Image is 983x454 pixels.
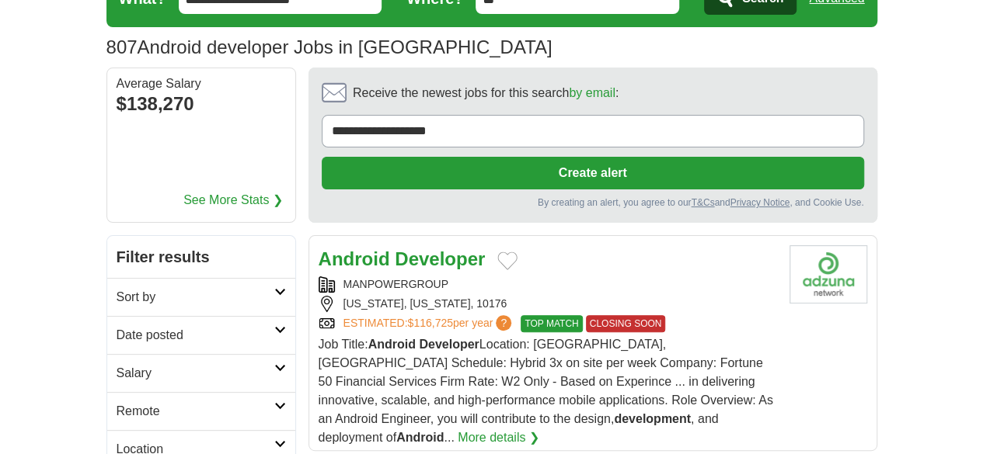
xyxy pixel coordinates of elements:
h2: Sort by [117,288,274,307]
h2: Date posted [117,326,274,345]
strong: Developer [419,338,479,351]
div: $138,270 [117,90,286,118]
strong: Android [396,431,444,444]
a: by email [569,86,615,99]
a: Salary [107,354,295,392]
img: Company logo [790,245,867,303]
span: Job Title: Location: [GEOGRAPHIC_DATA], [GEOGRAPHIC_DATA] Schedule: Hybrid 3x on site per week Co... [319,338,773,444]
span: 807 [106,33,138,61]
div: Average Salary [117,78,286,90]
span: $116,725 [407,317,452,329]
div: MANPOWERGROUP [319,276,777,293]
a: See More Stats ❯ [183,191,283,210]
a: Sort by [107,278,295,316]
strong: development [614,412,691,425]
div: By creating an alert, you agree to our and , and Cookie Use. [322,196,864,210]
h2: Salary [117,364,274,383]
a: Privacy Notice [730,197,790,208]
h2: Remote [117,402,274,421]
span: CLOSING SOON [586,315,666,332]
a: Date posted [107,316,295,354]
button: Add to favorite jobs [497,251,518,270]
a: ESTIMATED:$116,725per year? [343,315,515,332]
span: TOP MATCH [521,315,582,332]
strong: Android [368,338,416,351]
a: Remote [107,392,295,430]
h2: Filter results [107,236,295,278]
strong: Developer [395,248,485,269]
a: T&Cs [691,197,714,208]
span: ? [496,315,511,331]
a: Android Developer [319,248,486,269]
button: Create alert [322,157,864,189]
div: [US_STATE], [US_STATE], 10176 [319,296,777,312]
a: More details ❯ [458,428,539,447]
strong: Android [319,248,390,269]
span: Receive the newest jobs for this search : [353,84,619,102]
h1: Android developer Jobs in [GEOGRAPHIC_DATA] [106,36,553,57]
